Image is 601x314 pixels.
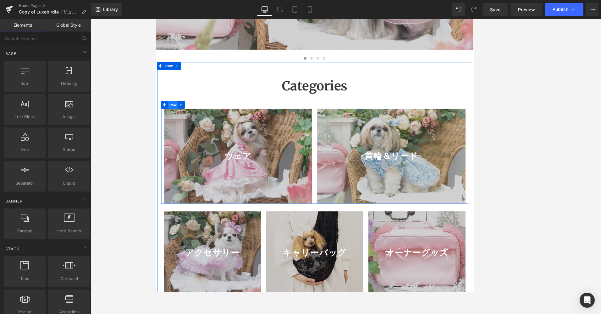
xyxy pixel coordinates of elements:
[6,80,44,87] span: Row
[275,274,350,286] strong: オーナーグッズ
[50,180,88,187] span: Liquid
[6,275,44,282] span: Tabs
[22,52,30,61] a: Expand / Collapse
[250,159,314,170] strong: 首輪＆リード
[50,147,88,153] span: Button
[467,3,480,16] button: Redo
[19,3,91,8] a: Home Pages
[586,3,598,16] button: More
[6,113,44,120] span: Text Block
[26,98,35,108] a: Expand / Collapse
[490,6,500,13] span: Save
[452,3,465,16] button: Undo
[580,293,595,308] div: Open Intercom Messenger
[50,275,88,282] span: Carousel
[6,228,44,234] span: Parallax
[82,159,115,170] strong: ウェア
[50,113,88,120] span: Image
[19,9,79,14] span: Copy of Luxebirdie（リュクスバーディ）|小型犬とのリュクスな生活を楽しむためのラグジュアリーでハイテイストなブランド
[287,3,302,16] a: Tablet
[6,180,44,187] span: Separator
[272,3,287,16] a: Laptop
[103,7,118,12] span: Library
[510,3,543,16] a: Preview
[257,3,272,16] a: Desktop
[151,71,229,90] font: Categories
[545,3,583,16] button: Publish
[10,52,22,61] span: Row
[91,3,122,16] a: New Library
[46,19,91,31] a: Global Style
[553,7,568,12] span: Publish
[5,198,23,204] span: Banner
[50,80,88,87] span: Heading
[5,246,20,252] span: Stack
[50,228,88,234] span: Hero Banner
[518,6,535,13] span: Preview
[6,147,44,153] span: Icon
[5,51,17,57] span: Base
[302,3,317,16] a: Mobile
[14,98,26,108] span: Row
[152,274,228,286] strong: キャリーバッグ
[35,274,100,286] strong: アクセサリー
